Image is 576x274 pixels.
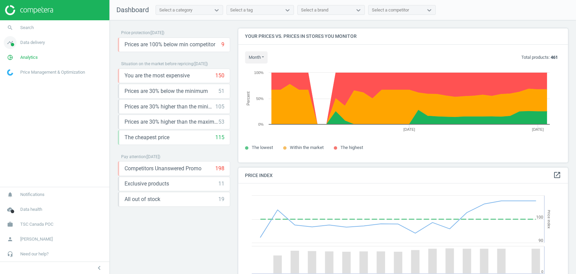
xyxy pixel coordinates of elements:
[95,264,103,272] i: chevron_left
[290,145,324,150] span: Within the market
[246,91,250,105] tspan: Percent
[91,264,108,272] button: chevron_left
[230,7,253,13] div: Select a tag
[215,134,224,141] div: 115
[403,127,415,131] tspan: [DATE]
[218,196,224,203] div: 19
[20,40,45,46] span: Data delivery
[4,218,17,231] i: work
[218,118,224,126] div: 53
[121,61,193,66] span: Situation on the market before repricing
[125,88,208,95] span: Prices are 30% below the minimum
[536,215,543,220] text: 100
[547,210,551,228] tspan: Price Index
[4,21,17,34] i: search
[5,5,53,15] img: ajHJNr6hYgQAAAAASUVORK5CYII=
[521,54,558,60] p: Total products:
[20,69,85,75] span: Price Management & Optimization
[125,118,218,126] span: Prices are 30% higher than the maximal
[150,30,164,35] span: ( [DATE] )
[238,168,568,183] h4: Price Index
[7,69,13,76] img: wGWNvw8QSZomAAAAABJRU5ErkJggg==
[551,55,558,60] b: 461
[20,206,42,213] span: Data health
[159,7,192,13] div: Select a category
[215,72,224,79] div: 150
[301,7,328,13] div: Select a brand
[215,103,224,110] div: 105
[125,196,160,203] span: All out of stock
[121,154,146,159] span: Pay attention
[125,103,215,110] span: Prices are 30% higher than the minimum
[238,28,568,44] h4: Your prices vs. prices in stores you monitor
[20,221,53,227] span: TSC Canada POC
[553,171,561,179] i: open_in_new
[245,51,268,64] button: month
[116,6,149,14] span: Dashboard
[4,233,17,246] i: person
[252,145,273,150] span: The lowest
[254,71,264,75] text: 100%
[539,238,543,243] text: 90
[121,30,150,35] span: Price protection
[256,97,264,101] text: 50%
[193,61,208,66] span: ( [DATE] )
[4,248,17,260] i: headset_mic
[125,72,190,79] span: You are the most expensive
[20,251,49,257] span: Need our help?
[218,88,224,95] div: 51
[20,25,34,31] span: Search
[340,145,363,150] span: The highest
[4,36,17,49] i: timeline
[553,171,561,180] a: open_in_new
[372,7,409,13] div: Select a competitor
[125,165,201,172] span: Competitors Unanswered Promo
[146,154,160,159] span: ( [DATE] )
[125,41,215,48] span: Prices are 100% below min competitor
[221,41,224,48] div: 9
[4,188,17,201] i: notifications
[125,180,169,188] span: Exclusive products
[125,134,169,141] span: The cheapest price
[215,165,224,172] div: 198
[532,127,544,131] tspan: [DATE]
[20,54,38,60] span: Analytics
[218,180,224,188] div: 11
[4,203,17,216] i: cloud_done
[541,270,543,274] text: 0
[4,51,17,64] i: pie_chart_outlined
[258,122,264,126] text: 0%
[20,236,53,242] span: [PERSON_NAME]
[20,192,45,198] span: Notifications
